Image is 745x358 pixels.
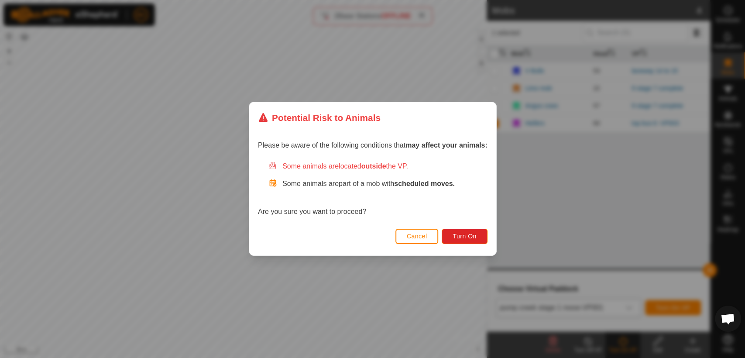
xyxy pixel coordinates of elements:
[406,233,427,240] span: Cancel
[361,163,386,170] strong: outside
[395,229,438,244] button: Cancel
[442,229,487,244] button: Turn On
[282,179,488,189] p: Some animals are
[405,142,488,149] strong: may affect your animals:
[715,306,741,332] div: Open chat
[258,111,381,124] div: Potential Risk to Animals
[453,233,476,240] span: Turn On
[258,142,488,149] span: Please be aware of the following conditions that
[258,162,488,217] div: Are you sure you want to proceed?
[394,180,455,188] strong: scheduled moves.
[339,163,408,170] span: located the VP.
[268,162,488,172] div: Some animals are
[339,180,455,188] span: part of a mob with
